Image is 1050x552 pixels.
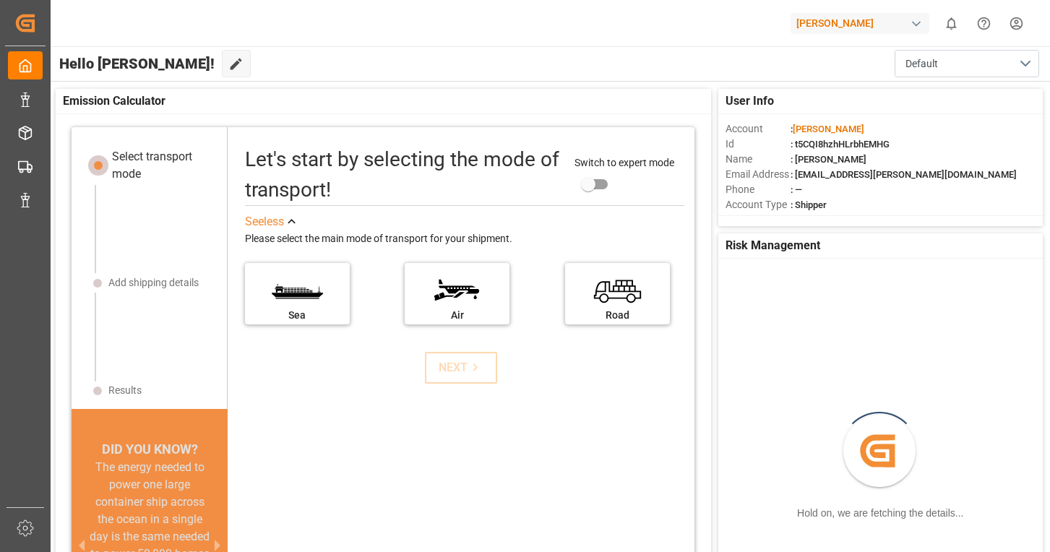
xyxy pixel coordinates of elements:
span: : [EMAIL_ADDRESS][PERSON_NAME][DOMAIN_NAME] [791,169,1017,180]
span: Emission Calculator [63,92,165,110]
span: Switch to expert mode [575,157,674,168]
div: Sea [252,308,343,323]
button: NEXT [425,352,497,384]
button: [PERSON_NAME] [791,9,935,37]
div: DID YOU KNOW? [72,439,227,459]
span: : t5CQI8hzhHLrbhEMHG [791,139,890,150]
span: : — [791,184,802,195]
div: [PERSON_NAME] [791,13,929,34]
span: Account [726,121,791,137]
div: NEXT [439,359,483,376]
div: Select transport mode [112,148,216,183]
div: Air [412,308,502,323]
span: Risk Management [726,237,820,254]
span: Account Type [726,197,791,212]
button: show 0 new notifications [935,7,968,40]
div: Let's start by selecting the mode of transport! [245,145,560,205]
span: [PERSON_NAME] [793,124,864,134]
span: User Info [726,92,774,110]
span: Hello [PERSON_NAME]! [59,50,215,77]
div: Please select the main mode of transport for your shipment. [245,230,684,248]
span: Name [726,152,791,167]
button: Help Center [968,7,1000,40]
div: Add shipping details [108,275,199,290]
span: Email Address [726,167,791,182]
span: : [PERSON_NAME] [791,154,866,165]
span: Default [905,56,938,72]
span: : [791,124,864,134]
div: See less [245,213,284,230]
button: open menu [895,50,1039,77]
span: Id [726,137,791,152]
div: Results [108,383,142,398]
span: Phone [726,182,791,197]
div: Road [572,308,663,323]
div: Hold on, we are fetching the details... [797,506,963,521]
span: : Shipper [791,199,827,210]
